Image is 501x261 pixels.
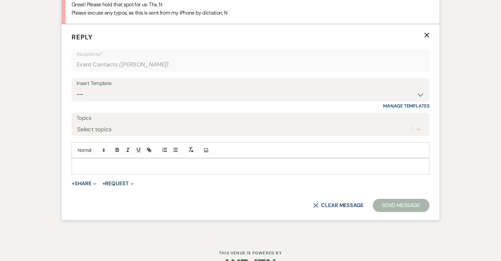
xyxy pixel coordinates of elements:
button: Clear message [313,203,363,208]
button: Request [102,181,134,186]
div: Insert Template [77,79,424,88]
a: Manage Templates [383,103,429,109]
button: Send Message [373,199,429,212]
span: + [102,181,105,186]
div: Select topics [77,125,112,134]
button: Share [72,181,96,186]
p: Recipients* [77,50,424,59]
label: Topics [77,113,424,123]
span: Reply [72,33,93,41]
div: Great! Please hold that spot for us. Thx, N Please excuse any typos, as this is sent from my iPho... [72,0,429,17]
div: Event Contacts [77,58,424,71]
span: + [72,181,75,186]
span: ( [PERSON_NAME] ) [119,60,168,69]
